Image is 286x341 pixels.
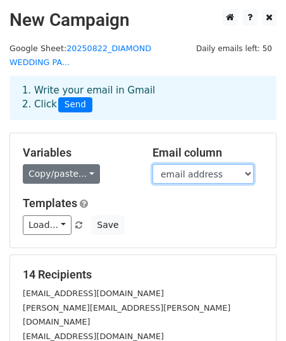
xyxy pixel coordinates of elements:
[23,146,134,160] h5: Variables
[9,44,151,68] a: 20250822_DIAMOND WEDDING PA...
[9,44,151,68] small: Google Sheet:
[91,215,124,235] button: Save
[152,146,263,160] h5: Email column
[9,9,277,31] h2: New Campaign
[223,280,286,341] iframe: Chat Widget
[23,332,164,341] small: [EMAIL_ADDRESS][DOMAIN_NAME]
[23,164,100,184] a: Copy/paste...
[23,303,230,327] small: [PERSON_NAME][EMAIL_ADDRESS][PERSON_NAME][DOMAIN_NAME]
[23,196,77,210] a: Templates
[192,42,277,56] span: Daily emails left: 50
[58,97,92,112] span: Send
[13,83,273,112] div: 1. Write your email in Gmail 2. Click
[23,215,71,235] a: Load...
[23,289,164,298] small: [EMAIL_ADDRESS][DOMAIN_NAME]
[23,268,263,282] h5: 14 Recipients
[192,44,277,53] a: Daily emails left: 50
